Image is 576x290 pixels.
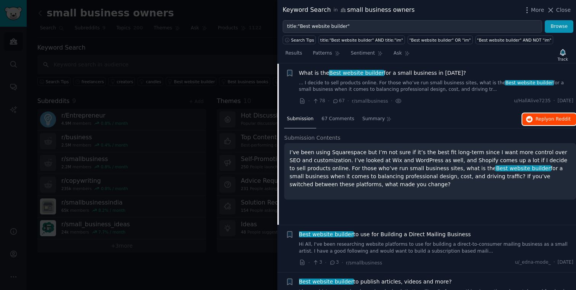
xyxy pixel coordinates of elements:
span: · [328,97,330,105]
span: on Reddit [549,116,571,122]
a: "Best website builder" OR "im" [408,35,473,44]
div: title:"Best website builder" AND title:"im" [320,37,403,43]
span: Close [556,6,571,14]
span: What is the for a small business in [DATE]? [299,69,466,77]
span: r/smallbusiness [346,260,382,266]
span: Sentiment [351,50,375,57]
a: Best website builderto use for Building a Direct Mailing Business [299,230,471,238]
p: I’ve been using Squarespace but I’m not sure if it’s the best fit long-term since I want more con... [290,148,571,188]
div: Track [558,56,568,62]
span: u/_edna-mode_ [515,259,551,266]
button: More [523,6,544,14]
button: Close [547,6,571,14]
button: Replyon Reddit [522,113,576,126]
a: Ask [391,47,413,63]
span: 78 [312,98,325,105]
span: 67 [332,98,345,105]
span: Submission Contents [284,134,341,142]
a: Hi All, I've been researching website platforms to use for building a direct-to-consumer mailing ... [299,241,574,255]
span: Best website builder [298,231,354,237]
span: Best website builder [505,80,554,85]
a: "Best website builder" AND NOT "im" [475,35,553,44]
a: What is theBest website builderfor a small business in [DATE]? [299,69,466,77]
a: Sentiment [348,47,386,63]
span: Best website builder [495,165,551,171]
span: [DATE] [558,98,573,105]
span: Best website builder [329,70,384,76]
span: to publish articles, videos and more? [299,278,452,286]
span: · [391,97,392,105]
input: Try a keyword related to your business [283,20,542,33]
a: title:"Best website builder" AND title:"im" [318,35,405,44]
span: Patterns [313,50,332,57]
span: · [308,97,310,105]
button: Browse [545,20,573,33]
span: Results [285,50,302,57]
span: Ask [394,50,402,57]
a: Results [283,47,305,63]
div: Keyword Search small business owners [283,5,415,15]
span: · [347,97,349,105]
span: to use for Building a Direct Mailing Business [299,230,471,238]
span: Summary [362,116,385,122]
span: Reply [536,116,571,123]
a: ... I decide to sell products online. For those who’ve run small business sites, what is theBest ... [299,80,574,93]
button: Search Tips [283,35,316,44]
span: 3 [329,259,339,266]
span: u/HallAlive7235 [514,98,551,105]
div: "Best website builder" OR "im" [409,37,471,43]
button: Track [555,47,571,63]
div: "Best website builder" AND NOT "im" [477,37,551,43]
span: Submission [287,116,314,122]
span: · [554,259,555,266]
span: in [333,7,338,14]
a: Patterns [310,47,342,63]
span: 3 [312,259,322,266]
span: More [531,6,544,14]
span: · [554,98,555,105]
a: Best website builderto publish articles, videos and more? [299,278,452,286]
span: r/smallbusiness [352,98,388,104]
span: [DATE] [558,259,573,266]
span: Best website builder [298,279,354,285]
span: · [308,259,310,267]
span: 67 Comments [322,116,354,122]
span: · [325,259,326,267]
span: Search Tips [291,37,314,43]
span: · [342,259,343,267]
